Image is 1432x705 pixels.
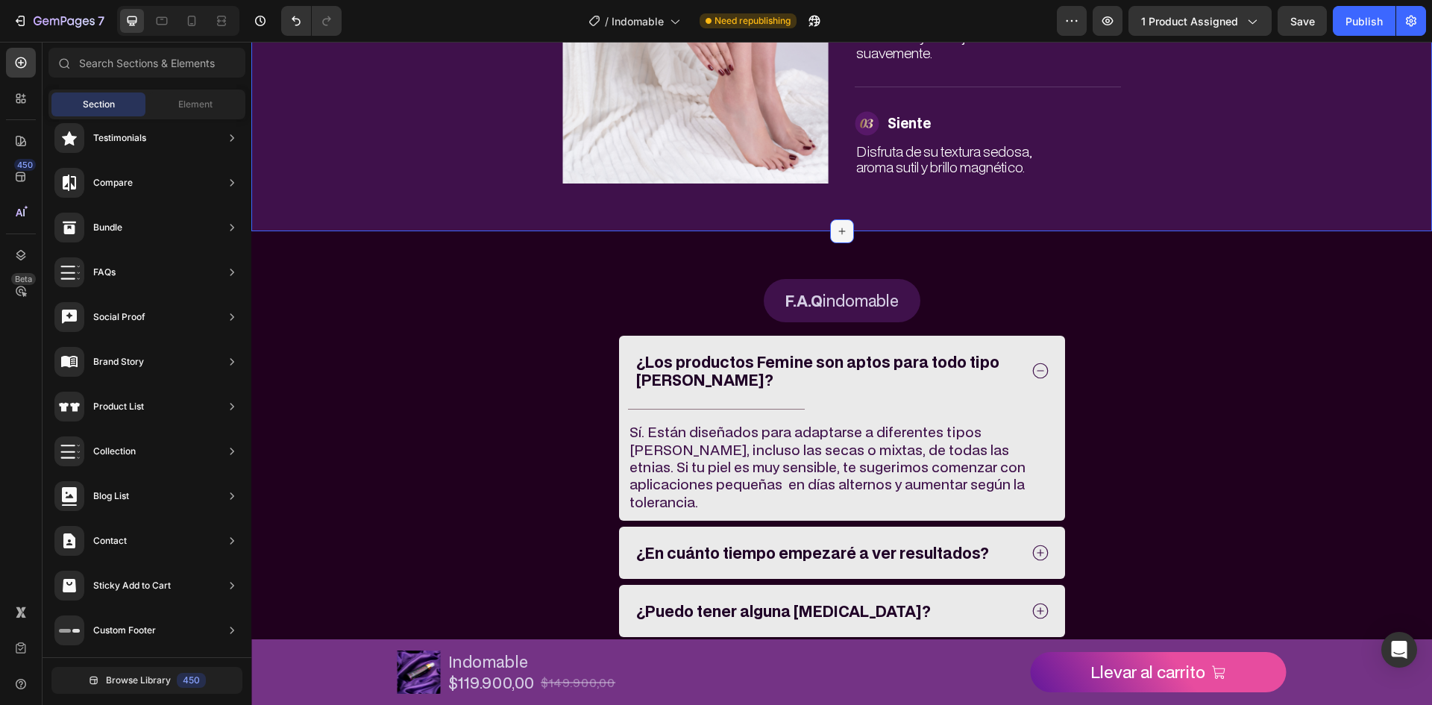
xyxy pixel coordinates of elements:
div: Compare [93,175,133,190]
div: Testimonials [93,131,146,145]
button: Browse Library450 [51,667,242,694]
span: / [605,13,609,29]
div: Bundle [93,220,122,235]
p: indomable [534,250,647,268]
div: Undo/Redo [281,6,342,36]
button: Save [1278,6,1327,36]
p: Disfruta de su textura sedosa, aroma sutil y brillo magnético. [605,101,794,134]
div: Brand Story [93,354,144,369]
div: 450 [177,673,206,688]
div: Sticky Add to Cart [93,578,171,593]
span: Browse Library [106,674,171,687]
p: Sí. Están diseñados para adaptarse a diferentes tipos [PERSON_NAME], incluso las secas o mixtas, ... [378,381,803,469]
div: FAQs [93,265,116,280]
div: Open Intercom Messenger [1381,632,1417,668]
div: Beta [11,273,36,285]
div: 450 [14,159,36,171]
span: Indomable [612,13,664,29]
div: Blog List [93,489,129,504]
div: Llevar al carrito [839,619,954,641]
div: Social Proof [93,310,145,325]
p: 7 [98,12,104,30]
strong: F.A.Q [534,248,571,269]
div: Contact [93,533,127,548]
button: Publish [1333,6,1395,36]
div: Collection [93,444,136,459]
iframe: Design area [251,42,1432,705]
div: Custom Footer [93,623,156,638]
p: ¿Los productos Femine son aptos para todo tipo [PERSON_NAME]? [385,311,765,347]
span: Element [178,98,213,111]
button: Llevar al carrito [779,610,1035,650]
div: Publish [1345,13,1383,29]
button: 7 [6,6,111,36]
div: $149.900,00 [288,632,365,651]
p: ¿Puedo tener alguna [MEDICAL_DATA]? [385,560,679,578]
button: 1 product assigned [1128,6,1272,36]
p: ¿En cuánto tiempo empezaré a ver resultados? [385,502,738,520]
span: Need republishing [715,14,791,28]
span: 1 product assigned [1141,13,1238,29]
div: Product List [93,399,144,414]
p: Siente [636,73,679,90]
span: Save [1290,15,1315,28]
span: Section [83,98,115,111]
input: Search Sections & Elements [48,48,245,78]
